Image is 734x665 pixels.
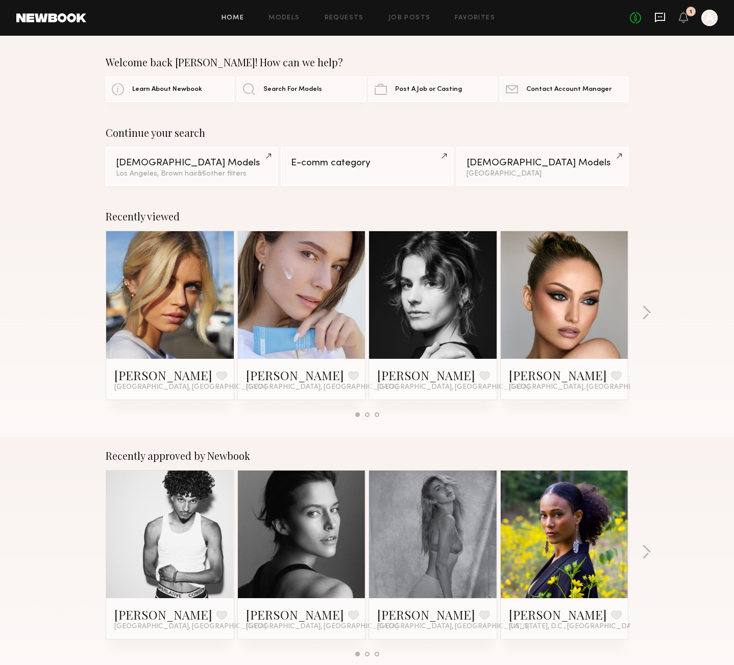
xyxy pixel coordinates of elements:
[106,210,628,223] div: Recently viewed
[106,450,628,462] div: Recently approved by Newbook
[114,367,212,383] a: [PERSON_NAME]
[114,623,266,631] span: [GEOGRAPHIC_DATA], [GEOGRAPHIC_DATA]
[114,606,212,623] a: [PERSON_NAME]
[690,9,692,15] div: 1
[114,383,266,391] span: [GEOGRAPHIC_DATA], [GEOGRAPHIC_DATA]
[116,170,267,178] div: Los Angeles, Brown hair
[377,367,475,383] a: [PERSON_NAME]
[500,77,628,102] a: Contact Account Manager
[246,606,344,623] a: [PERSON_NAME]
[237,77,365,102] a: Search For Models
[509,383,661,391] span: [GEOGRAPHIC_DATA], [GEOGRAPHIC_DATA]
[526,86,611,93] span: Contact Account Manager
[395,86,462,93] span: Post A Job or Casting
[106,147,278,186] a: [DEMOGRAPHIC_DATA] ModelsLos Angeles, Brown hair&6other filters
[106,127,628,139] div: Continue your search
[509,623,642,631] span: [US_STATE], D.C., [GEOGRAPHIC_DATA]
[246,623,398,631] span: [GEOGRAPHIC_DATA], [GEOGRAPHIC_DATA]
[456,147,628,186] a: [DEMOGRAPHIC_DATA] Models[GEOGRAPHIC_DATA]
[455,15,495,21] a: Favorites
[467,158,618,168] div: [DEMOGRAPHIC_DATA] Models
[116,158,267,168] div: [DEMOGRAPHIC_DATA] Models
[263,86,322,93] span: Search For Models
[377,606,475,623] a: [PERSON_NAME]
[281,147,453,186] a: E-comm category
[291,158,443,168] div: E-comm category
[246,367,344,383] a: [PERSON_NAME]
[106,56,628,68] div: Welcome back [PERSON_NAME]! How can we help?
[377,383,529,391] span: [GEOGRAPHIC_DATA], [GEOGRAPHIC_DATA]
[509,367,607,383] a: [PERSON_NAME]
[222,15,244,21] a: Home
[377,623,529,631] span: [GEOGRAPHIC_DATA], [GEOGRAPHIC_DATA]
[467,170,618,178] div: [GEOGRAPHIC_DATA]
[198,170,247,177] span: & 6 other filter s
[268,15,300,21] a: Models
[509,606,607,623] a: [PERSON_NAME]
[701,10,718,26] a: A
[369,77,497,102] a: Post A Job or Casting
[388,15,431,21] a: Job Posts
[246,383,398,391] span: [GEOGRAPHIC_DATA], [GEOGRAPHIC_DATA]
[325,15,364,21] a: Requests
[106,77,234,102] a: Learn About Newbook
[132,86,202,93] span: Learn About Newbook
